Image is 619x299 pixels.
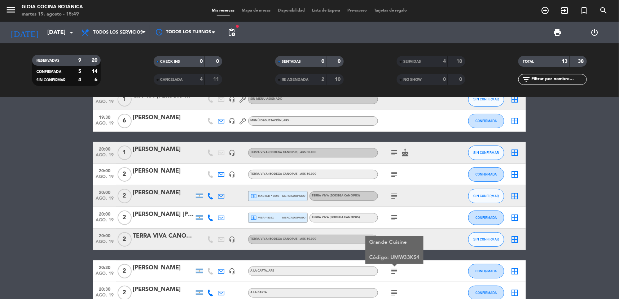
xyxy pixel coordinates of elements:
i: subject [390,192,399,200]
span: ago. 19 [96,218,114,226]
span: 1 [118,146,132,160]
span: ago. 19 [96,99,114,108]
i: [DATE] [5,25,44,40]
span: Sin menú asignado [250,97,282,100]
i: border_all [511,192,519,200]
span: Todos los servicios [93,30,143,35]
span: Mapa de mesas [238,9,275,13]
div: [PERSON_NAME] [133,285,194,294]
span: , ARS - [267,269,276,272]
span: Mis reservas [208,9,238,13]
span: SIN CONFIRMAR [474,151,499,155]
i: turned_in_not [580,6,589,15]
i: border_all [511,170,519,179]
span: CANCELADA [160,78,183,82]
i: arrow_drop_down [67,28,76,37]
button: SIN CONFIRMAR [468,92,504,107]
i: local_atm [250,193,257,199]
strong: 0 [321,59,324,64]
span: CONFIRMADA [476,216,497,220]
button: SIN CONFIRMAR [468,189,504,203]
span: Terra Viva (Bodega Canopus) [250,173,316,175]
span: 6 [118,114,132,128]
div: TERRA VIVA CANOPUS [133,231,194,241]
i: headset_mic [229,236,235,243]
button: CONFIRMADA [468,211,504,225]
span: print [553,28,562,37]
strong: 9 [78,58,81,63]
span: SIN CONFIRMAR [474,97,499,101]
span: ago. 19 [96,174,114,183]
i: add_circle_outline [541,6,550,15]
span: 2 [118,167,132,182]
span: 2 [118,189,132,203]
span: SIN CONFIRMAR [36,78,65,82]
span: CONFIRMADA [476,269,497,273]
span: 2 [118,264,132,278]
span: SIN CONFIRMAR [474,237,499,241]
strong: 4 [443,59,446,64]
span: ago. 19 [96,196,114,204]
span: 20:00 [96,144,114,153]
i: power_settings_new [591,28,599,37]
div: [PERSON_NAME] [133,188,194,198]
div: [PERSON_NAME] [133,166,194,176]
div: [PERSON_NAME] [133,113,194,122]
i: border_all [511,235,519,244]
span: NO SHOW [403,78,422,82]
i: headset_mic [229,171,235,178]
span: Lista de Espera [309,9,344,13]
i: subject [390,213,399,222]
strong: 4 [78,77,81,82]
i: filter_list [522,75,531,84]
strong: 13 [562,59,568,64]
strong: 0 [216,59,220,64]
div: martes 19. agosto - 15:49 [22,11,83,18]
div: Grande Cuisine Código: UMW33KS4 [369,239,420,261]
span: 20:00 [96,231,114,239]
span: Terra Viva (Bodega Canopus) [312,216,360,219]
i: subject [390,267,399,276]
span: CONFIRMADA [476,119,497,123]
div: [PERSON_NAME] [PERSON_NAME] [133,210,194,219]
span: Terra Viva (Bodega Canopus) [250,151,316,154]
span: 2 [118,211,132,225]
i: border_all [511,148,519,157]
i: subject [390,170,399,179]
span: SENTADAS [282,60,301,64]
strong: 20 [92,58,99,63]
i: subject [390,289,399,297]
span: CONFIRMADA [476,291,497,295]
span: ago. 19 [96,239,114,248]
span: Pre-acceso [344,9,371,13]
i: headset_mic [229,149,235,156]
strong: 0 [200,59,203,64]
span: , ARS 80.000 [299,238,316,240]
i: subject [390,148,399,157]
span: Terra Viva (Bodega Canopus) [250,238,316,240]
i: border_all [511,289,519,297]
strong: 10 [335,77,342,82]
div: LOG OUT [576,22,614,43]
input: Filtrar por nombre... [531,75,587,83]
span: CHECK INS [160,60,180,64]
i: headset_mic [229,118,235,124]
i: border_all [511,267,519,276]
strong: 11 [213,77,220,82]
i: headset_mic [229,96,235,103]
span: mercadopago [282,194,306,198]
span: master * 8898 [250,193,280,199]
div: [PERSON_NAME] [133,145,194,154]
span: Menú Degustación [250,119,290,122]
span: ago. 19 [96,153,114,161]
strong: 0 [443,77,446,82]
strong: 0 [460,77,464,82]
span: 19:30 [96,113,114,121]
span: Terra Viva (Bodega Canopus) [312,194,360,197]
i: border_all [511,117,519,125]
strong: 18 [457,59,464,64]
span: CONFIRMADA [36,70,61,74]
span: ago. 19 [96,271,114,279]
strong: 0 [338,59,342,64]
strong: 6 [95,77,99,82]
